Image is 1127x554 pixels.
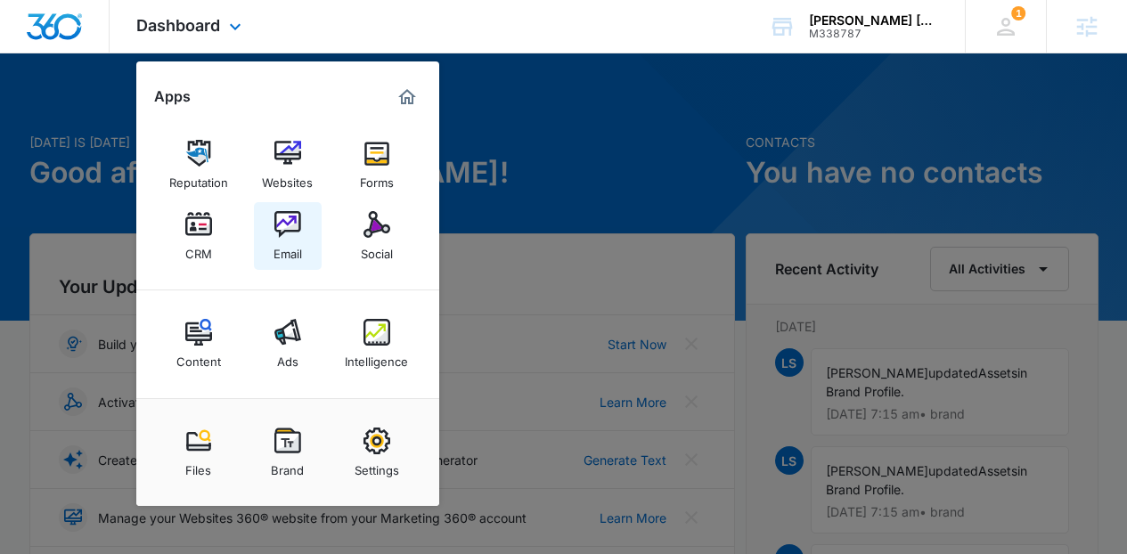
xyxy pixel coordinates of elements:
[165,131,233,199] a: Reputation
[254,202,322,270] a: Email
[277,346,298,369] div: Ads
[355,454,399,477] div: Settings
[254,419,322,486] a: Brand
[271,454,304,477] div: Brand
[262,167,313,190] div: Websites
[343,131,411,199] a: Forms
[154,88,191,105] h2: Apps
[809,28,939,40] div: account id
[165,202,233,270] a: CRM
[343,202,411,270] a: Social
[343,310,411,378] a: Intelligence
[185,454,211,477] div: Files
[165,310,233,378] a: Content
[136,16,220,35] span: Dashboard
[393,83,421,111] a: Marketing 360® Dashboard
[254,131,322,199] a: Websites
[185,238,212,261] div: CRM
[360,167,394,190] div: Forms
[345,346,408,369] div: Intelligence
[361,238,393,261] div: Social
[165,419,233,486] a: Files
[176,346,221,369] div: Content
[1011,6,1025,20] div: notifications count
[1011,6,1025,20] span: 1
[343,419,411,486] a: Settings
[254,310,322,378] a: Ads
[809,13,939,28] div: account name
[274,238,302,261] div: Email
[169,167,228,190] div: Reputation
